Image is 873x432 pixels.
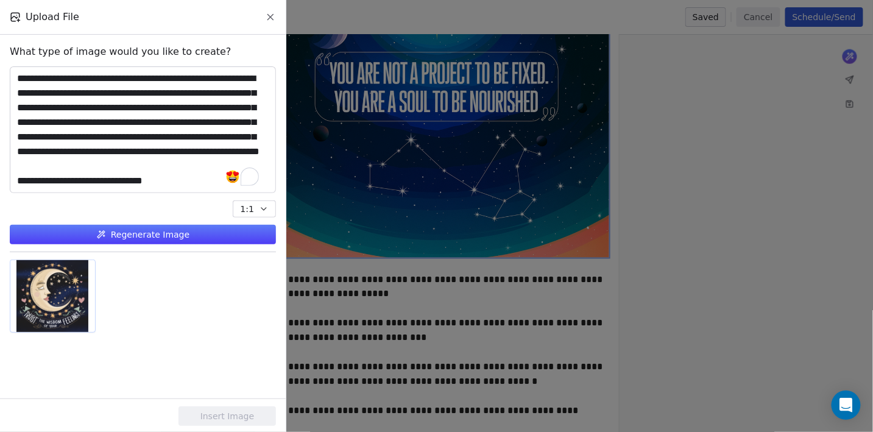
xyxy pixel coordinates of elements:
[178,406,276,426] button: Insert Image
[10,44,232,59] span: What type of image would you like to create?
[26,10,79,24] span: Upload File
[10,225,276,244] button: Regenerate Image
[832,391,861,420] div: Open Intercom Messenger
[10,67,275,193] textarea: To enrich screen reader interactions, please activate Accessibility in Grammarly extension settings
[240,203,254,216] span: 1:1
